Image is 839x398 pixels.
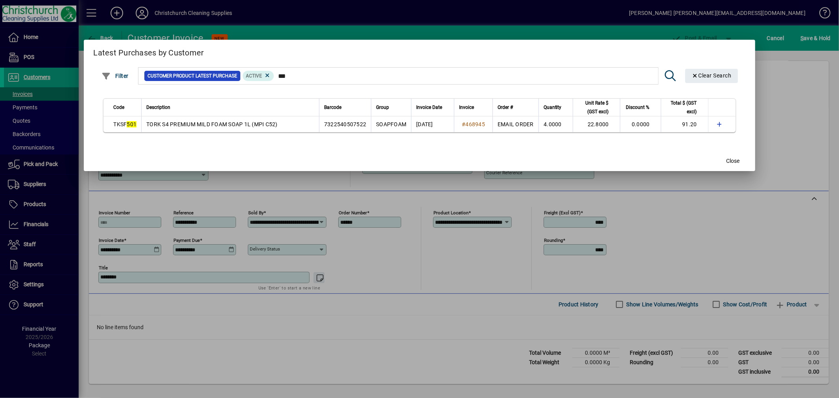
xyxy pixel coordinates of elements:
[416,103,449,112] div: Invoice Date
[146,103,170,112] span: Description
[101,73,129,79] span: Filter
[459,120,488,129] a: #468945
[685,69,738,83] button: Clear
[84,40,755,63] h2: Latest Purchases by Customer
[661,116,708,132] td: 91.20
[544,103,562,112] span: Quantity
[620,116,661,132] td: 0.0000
[113,121,136,127] span: TKSF
[416,103,442,112] span: Invoice Date
[113,103,124,112] span: Code
[146,103,314,112] div: Description
[459,103,474,112] span: Invoice
[100,69,131,83] button: Filter
[462,121,465,127] span: #
[411,116,454,132] td: [DATE]
[538,116,573,132] td: 4.0000
[721,154,746,168] button: Close
[376,103,389,112] span: Group
[666,99,697,116] span: Total $ (GST excl)
[127,121,136,127] em: 501
[498,103,534,112] div: Order #
[376,121,406,127] span: SOAPFOAM
[459,103,488,112] div: Invoice
[324,103,366,112] div: Barcode
[465,121,485,127] span: 468945
[578,99,609,116] span: Unit Rate $ (GST excl)
[324,121,366,127] span: 7322540507522
[246,73,262,79] span: Active
[376,103,406,112] div: Group
[113,103,136,112] div: Code
[324,103,341,112] span: Barcode
[148,72,237,80] span: Customer Product Latest Purchase
[691,72,732,79] span: Clear Search
[666,99,704,116] div: Total $ (GST excl)
[727,157,740,165] span: Close
[146,121,278,127] span: TORK S4 PREMIUM MILD FOAM SOAP 1L (MPI C52)
[492,116,538,132] td: EMAIL ORDER
[625,103,657,112] div: Discount %
[573,116,620,132] td: 22.8000
[243,71,274,81] mat-chip: Product Activation Status: Active
[626,103,650,112] span: Discount %
[544,103,569,112] div: Quantity
[578,99,616,116] div: Unit Rate $ (GST excl)
[498,103,513,112] span: Order #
